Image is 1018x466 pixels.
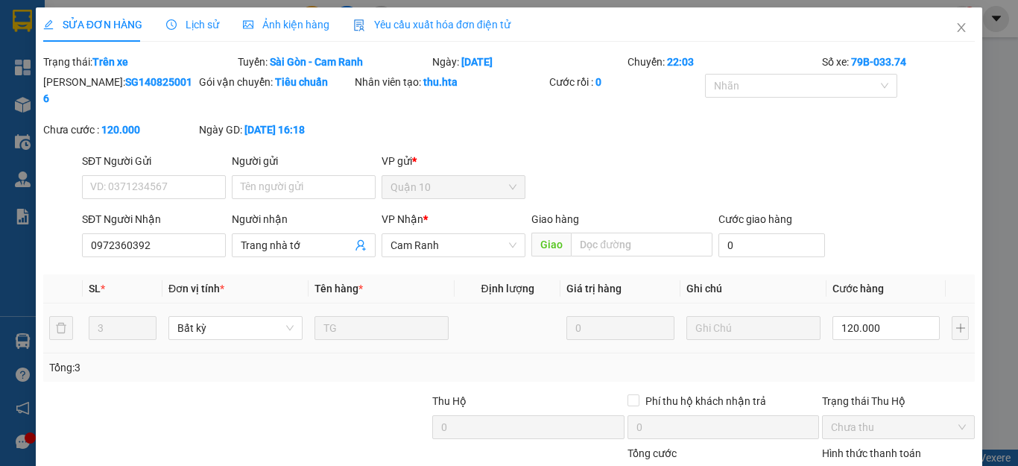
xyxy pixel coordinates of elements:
[314,283,363,295] span: Tên hàng
[43,19,54,30] span: edit
[314,316,449,340] input: VD: Bàn, Ghế
[49,359,394,376] div: Tổng: 3
[626,54,821,70] div: Chuyến:
[718,233,825,257] input: Cước giao hàng
[49,316,73,340] button: delete
[851,56,906,68] b: 79B-033.74
[355,239,367,251] span: user-add
[92,56,128,68] b: Trên xe
[82,211,226,227] div: SĐT Người Nhận
[355,74,546,90] div: Nhân viên tạo:
[43,122,196,138] div: Chưa cước :
[952,316,969,340] button: plus
[566,283,622,295] span: Giá trị hàng
[42,54,236,70] div: Trạng thái:
[718,213,792,225] label: Cước giao hàng
[270,56,363,68] b: Sài Gòn - Cam Ranh
[243,19,253,30] span: picture
[431,54,625,70] div: Ngày:
[832,283,884,295] span: Cước hàng
[353,19,510,31] span: Yêu cầu xuất hóa đơn điện tử
[166,19,219,31] span: Lịch sử
[639,393,772,409] span: Phí thu hộ khách nhận trả
[177,317,294,339] span: Bất kỳ
[432,395,467,407] span: Thu Hộ
[243,19,329,31] span: Ảnh kiện hàng
[821,54,976,70] div: Số xe:
[382,153,525,169] div: VP gửi
[391,176,516,198] span: Quận 10
[168,283,224,295] span: Đơn vị tính
[595,76,601,88] b: 0
[461,56,493,68] b: [DATE]
[166,19,177,30] span: clock-circle
[423,76,458,88] b: thu.hta
[236,54,431,70] div: Tuyến:
[531,233,571,256] span: Giao
[199,74,352,90] div: Gói vận chuyển:
[955,22,967,34] span: close
[481,283,534,295] span: Định lượng
[101,124,140,136] b: 120.000
[531,213,579,225] span: Giao hàng
[199,122,352,138] div: Ngày GD:
[940,7,982,49] button: Close
[831,416,966,438] span: Chưa thu
[89,283,101,295] span: SL
[627,447,677,459] span: Tổng cước
[686,316,821,340] input: Ghi Chú
[549,74,702,90] div: Cước rồi :
[43,19,142,31] span: SỬA ĐƠN HÀNG
[43,74,196,107] div: [PERSON_NAME]:
[82,153,226,169] div: SĐT Người Gửi
[232,153,376,169] div: Người gửi
[382,213,423,225] span: VP Nhận
[667,56,694,68] b: 22:03
[680,274,826,303] th: Ghi chú
[822,393,975,409] div: Trạng thái Thu Hộ
[275,76,328,88] b: Tiêu chuẩn
[244,124,305,136] b: [DATE] 16:18
[353,19,365,31] img: icon
[566,316,674,340] input: 0
[232,211,376,227] div: Người nhận
[822,447,921,459] label: Hình thức thanh toán
[391,234,516,256] span: Cam Ranh
[571,233,712,256] input: Dọc đường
